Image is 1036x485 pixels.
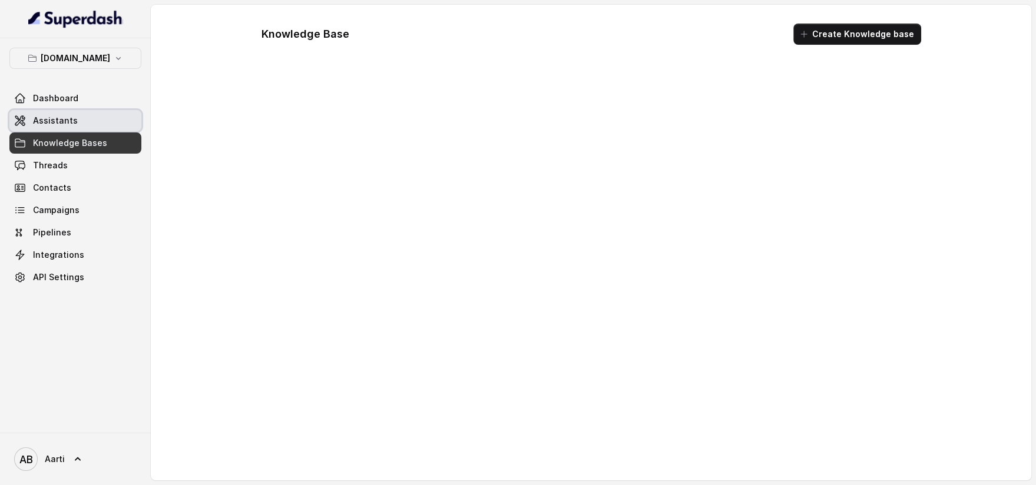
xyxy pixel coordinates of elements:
[9,267,141,288] a: API Settings
[262,25,349,44] h1: Knowledge Base
[33,271,84,283] span: API Settings
[9,244,141,265] a: Integrations
[9,443,141,476] a: Aarti
[33,137,107,149] span: Knowledge Bases
[33,227,71,238] span: Pipelines
[33,204,80,216] span: Campaigns
[33,92,78,104] span: Dashboard
[9,200,141,221] a: Campaigns
[33,249,84,261] span: Integrations
[9,48,141,69] button: [DOMAIN_NAME]
[9,177,141,198] a: Contacts
[33,160,68,171] span: Threads
[9,155,141,176] a: Threads
[45,453,65,465] span: Aarti
[9,132,141,154] a: Knowledge Bases
[19,453,33,466] text: AB
[33,182,71,194] span: Contacts
[28,9,123,28] img: light.svg
[9,222,141,243] a: Pipelines
[9,88,141,109] a: Dashboard
[41,51,110,65] p: [DOMAIN_NAME]
[9,110,141,131] a: Assistants
[33,115,78,127] span: Assistants
[793,24,921,45] button: Create Knowledge base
